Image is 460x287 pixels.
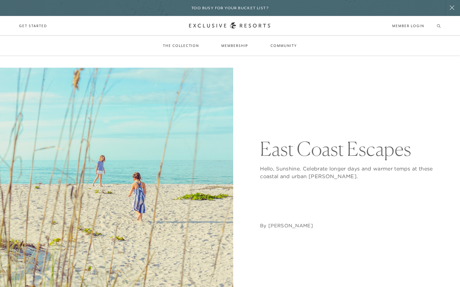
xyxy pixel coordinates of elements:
[260,165,441,180] p: Hello, Sunshine. Celebrate longer days and warmer temps at these coastal and urban [PERSON_NAME].
[264,36,303,55] a: Community
[19,23,47,29] a: Get Started
[157,36,205,55] a: The Collection
[260,139,441,158] h1: East Coast Escapes
[191,5,269,11] h6: Too busy for your bucket list?
[454,281,460,287] iframe: Qualified Messenger
[260,223,313,229] address: By [PERSON_NAME]
[392,23,424,29] a: Member Login
[215,36,255,55] a: Membership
